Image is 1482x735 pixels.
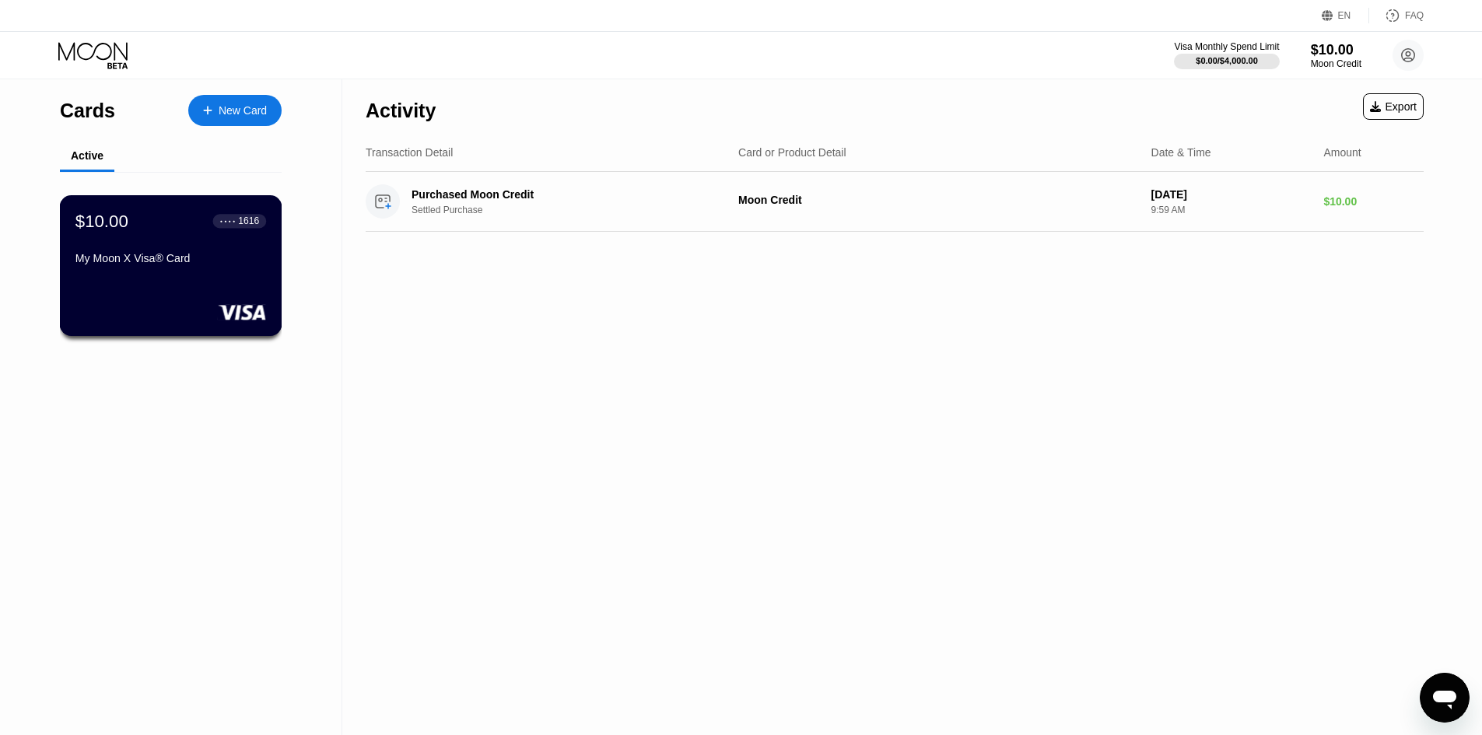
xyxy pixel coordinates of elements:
div: $10.00 [75,211,128,231]
div: My Moon X Visa® Card [75,252,266,264]
div: EN [1338,10,1351,21]
div: Activity [366,100,436,122]
div: Purchased Moon Credit [412,188,713,201]
div: $10.00Moon Credit [1311,42,1361,69]
div: $10.00● ● ● ●1616My Moon X Visa® Card [61,196,281,335]
div: FAQ [1369,8,1424,23]
div: Amount [1323,146,1361,159]
div: Export [1363,93,1424,120]
div: Moon Credit [738,194,1139,206]
div: 9:59 AM [1151,205,1312,215]
div: Visa Monthly Spend Limit$0.00/$4,000.00 [1174,41,1279,69]
div: Purchased Moon CreditSettled PurchaseMoon Credit[DATE]9:59 AM$10.00 [366,172,1424,232]
div: Moon Credit [1311,58,1361,69]
div: $10.00 [1323,195,1424,208]
div: Active [71,149,103,162]
div: EN [1322,8,1369,23]
div: ● ● ● ● [220,219,236,223]
div: Date & Time [1151,146,1211,159]
div: Export [1370,100,1417,113]
div: 1616 [238,215,259,226]
div: Transaction Detail [366,146,453,159]
iframe: Nút để khởi chạy cửa sổ nhắn tin [1420,673,1470,723]
div: Cards [60,100,115,122]
div: Settled Purchase [412,205,736,215]
div: $0.00 / $4,000.00 [1196,56,1258,65]
div: FAQ [1405,10,1424,21]
div: Card or Product Detail [738,146,846,159]
div: Visa Monthly Spend Limit [1174,41,1279,52]
div: New Card [219,104,267,117]
div: $10.00 [1311,42,1361,58]
div: [DATE] [1151,188,1312,201]
div: New Card [188,95,282,126]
